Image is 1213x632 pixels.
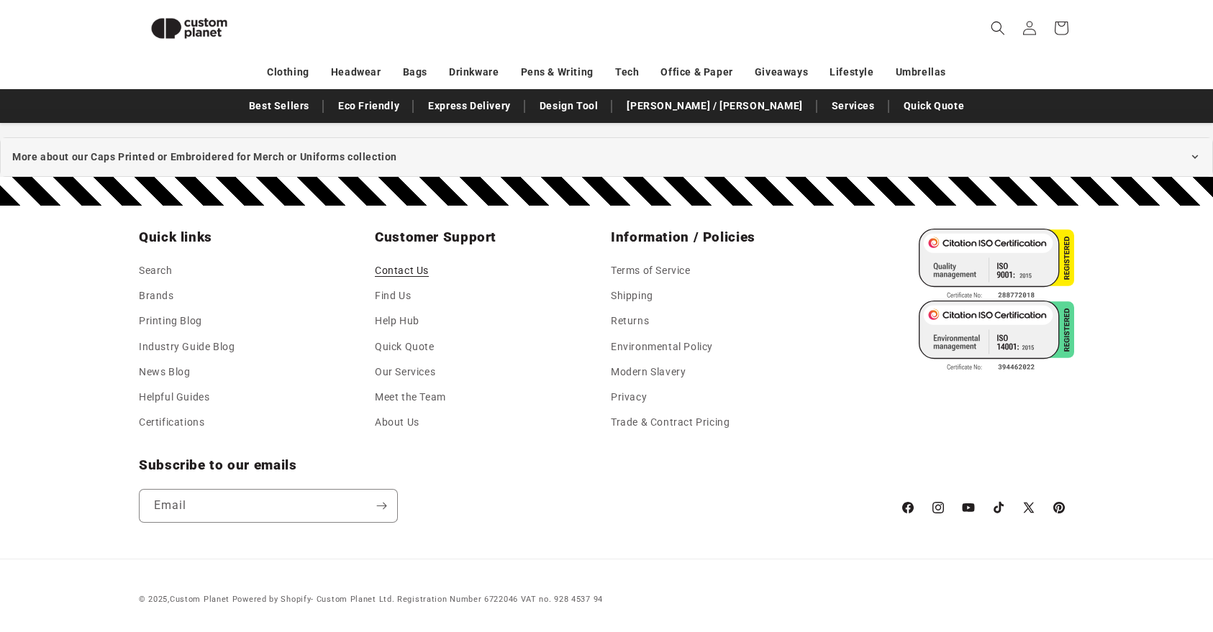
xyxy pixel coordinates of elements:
[139,262,173,283] a: Search
[170,595,230,604] a: Custom Planet
[139,385,209,410] a: Helpful Guides
[242,93,317,119] a: Best Sellers
[611,359,686,385] a: Modern Slavery
[919,229,1074,301] img: ISO 9001 Certified
[611,308,649,334] a: Returns
[982,12,1014,44] summary: Search
[267,60,309,85] a: Clothing
[896,93,972,119] a: Quick Quote
[232,595,312,604] a: Powered by Shopify
[449,60,499,85] a: Drinkware
[532,93,606,119] a: Design Tool
[919,301,1074,372] img: ISO 14001 Certified
[615,60,639,85] a: Tech
[331,60,381,85] a: Headwear
[375,308,419,334] a: Help Hub
[611,410,730,435] a: Trade & Contract Pricing
[375,262,429,283] a: Contact Us
[896,60,946,85] a: Umbrellas
[611,262,691,283] a: Terms of Service
[824,93,882,119] a: Services
[365,489,397,523] button: Subscribe
[375,385,446,410] a: Meet the Team
[611,229,838,246] h2: Information / Policies
[375,359,435,385] a: Our Services
[12,148,397,166] span: More about our Caps Printed or Embroidered for Merch or Uniforms collection
[375,229,602,246] h2: Customer Support
[755,60,808,85] a: Giveaways
[375,283,411,308] a: Find Us
[611,283,653,308] a: Shipping
[139,595,230,604] small: © 2025,
[331,93,406,119] a: Eco Friendly
[139,6,240,51] img: Custom Planet
[403,60,427,85] a: Bags
[139,457,886,474] h2: Subscribe to our emails
[611,334,713,359] a: Environmental Policy
[421,93,518,119] a: Express Delivery
[830,60,873,85] a: Lifestyle
[139,410,204,435] a: Certifications
[139,283,174,308] a: Brands
[660,60,732,85] a: Office & Paper
[1141,563,1213,632] iframe: Chat Widget
[139,308,202,334] a: Printing Blog
[139,334,235,359] a: Industry Guide Blog
[375,410,419,435] a: About Us
[139,359,190,385] a: News Blog
[611,385,647,410] a: Privacy
[139,229,366,246] h2: Quick links
[232,595,603,604] small: - Custom Planet Ltd. Registration Number 6722046 VAT no. 928 4537 94
[619,93,809,119] a: [PERSON_NAME] / [PERSON_NAME]
[521,60,594,85] a: Pens & Writing
[375,334,435,359] a: Quick Quote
